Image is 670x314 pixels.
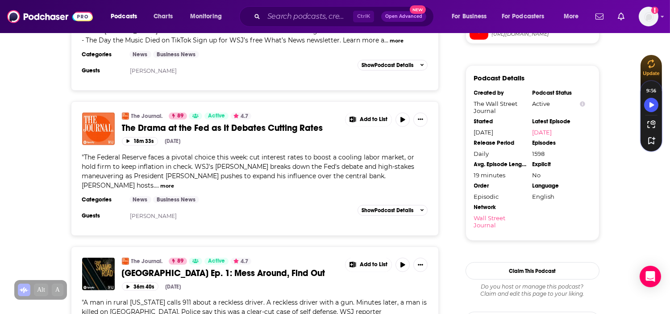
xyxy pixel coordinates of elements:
[474,139,527,147] div: Release Period
[177,112,183,121] span: 89
[82,212,122,219] h3: Guests
[358,205,428,216] button: ShowPodcast Details
[82,258,115,290] img: Camp Swamp Road Ep. 1: Mess Around, Find Out
[208,112,225,121] span: Active
[564,10,579,23] span: More
[130,67,177,74] a: [PERSON_NAME]
[122,258,129,265] img: The Journal.
[614,9,628,24] a: Show notifications dropdown
[360,116,387,123] span: Add to List
[204,113,229,120] a: Active
[155,181,159,189] span: ...
[413,258,428,272] button: Show More Button
[651,7,658,14] svg: Add a profile image
[639,7,658,26] button: Show profile menu
[474,129,527,136] div: [DATE]
[82,17,425,44] span: After a series of extended deadlines, the U.S. and China say they have a framework for a deal for...
[122,113,129,120] a: The Journal.
[496,9,558,24] button: open menu
[204,258,229,265] a: Active
[169,113,187,120] a: 89
[445,9,498,24] button: open menu
[122,282,158,291] button: 36m 40s
[208,257,225,266] span: Active
[82,51,122,58] h3: Categories
[82,113,115,145] img: The Drama at the Fed as It Debates Cutting Rates
[358,60,428,71] button: ShowPodcast Details
[153,51,199,58] a: Business News
[640,266,661,287] div: Open Intercom Messenger
[592,9,607,24] a: Show notifications dropdown
[129,51,151,58] a: News
[502,10,545,23] span: For Podcasters
[410,5,426,14] span: New
[353,11,374,22] span: Ctrl K
[492,31,595,38] span: https://www.youtube.com/@wsj
[474,161,527,168] div: Avg. Episode Length
[533,150,585,157] div: 1598
[177,257,183,266] span: 89
[466,283,599,297] div: Claim and edit this page to your liking.
[130,213,177,219] a: [PERSON_NAME]
[82,67,122,74] h3: Guests
[184,9,233,24] button: open menu
[474,182,527,189] div: Order
[390,37,404,45] button: more
[148,9,178,24] a: Charts
[264,9,353,24] input: Search podcasts, credits, & more...
[122,137,158,146] button: 18m 33s
[558,9,590,24] button: open menu
[413,113,428,127] button: Show More Button
[533,118,585,125] div: Latest Episode
[474,214,527,229] a: Wall Street Journal
[122,122,339,134] a: The Drama at the Fed as It Debates Cutting Rates
[111,10,137,23] span: Podcasts
[362,207,413,214] span: Show Podcast Details
[474,100,527,114] div: The Wall Street Journal
[131,258,163,265] a: The Journal.
[248,6,442,27] div: Search podcasts, credits, & more...
[580,100,585,107] button: Show Info
[122,268,339,279] a: [GEOGRAPHIC_DATA] Ep. 1: Mess Around, Find Out
[385,14,422,19] span: Open Advanced
[345,113,392,127] button: Show More Button
[533,129,585,136] a: [DATE]
[474,118,527,125] div: Started
[82,17,425,44] span: "
[362,62,413,68] span: Show Podcast Details
[533,172,585,179] div: No
[533,193,585,200] div: English
[153,196,199,203] a: Business News
[165,138,181,144] div: [DATE]
[231,258,251,265] button: 4.7
[466,262,599,280] button: Claim This Podcast
[82,196,122,203] h3: Categories
[131,113,163,120] a: The Journal.
[345,258,392,272] button: Show More Button
[474,150,527,157] div: Daily
[129,196,151,203] a: News
[474,74,525,82] h3: Podcast Details
[533,89,585,96] div: Podcast Status
[474,172,527,179] div: 19 minutes
[533,100,585,107] div: Active
[122,122,323,134] span: The Drama at the Fed as It Debates Cutting Rates
[474,204,527,211] div: Network
[231,113,251,120] button: 4.7
[82,153,415,189] span: "
[533,182,585,189] div: Language
[466,283,599,290] span: Do you host or manage this podcast?
[154,10,173,23] span: Charts
[474,89,527,96] div: Created by
[533,139,585,147] div: Episodes
[7,8,93,25] img: Podchaser - Follow, Share and Rate Podcasts
[122,268,325,279] span: [GEOGRAPHIC_DATA] Ep. 1: Mess Around, Find Out
[190,10,222,23] span: Monitoring
[474,193,527,200] div: Episodic
[169,258,187,265] a: 89
[381,11,426,22] button: Open AdvancedNew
